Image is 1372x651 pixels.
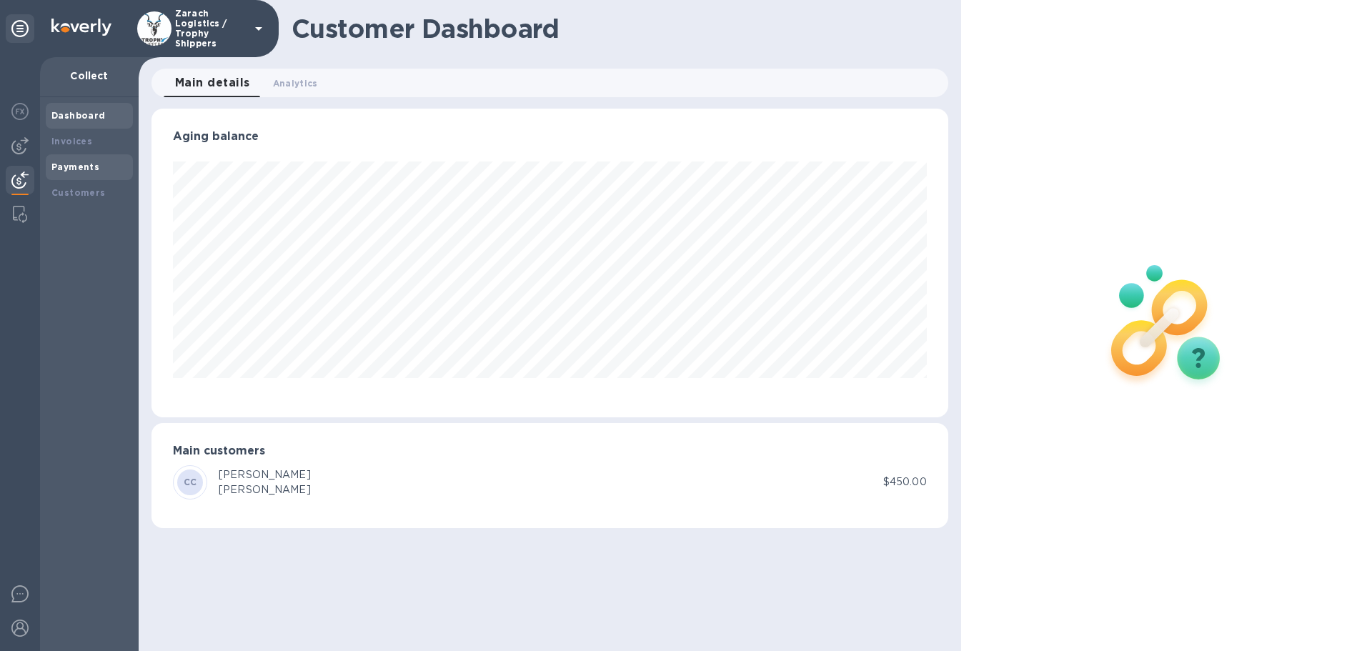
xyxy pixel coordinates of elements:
img: Logo [51,19,111,36]
div: Unpin categories [6,14,34,43]
img: Foreign exchange [11,103,29,120]
b: Customers [51,187,106,198]
p: $450.00 [883,474,927,490]
span: Analytics [273,76,318,91]
b: Dashboard [51,110,106,121]
h3: Aging balance [173,130,927,144]
b: Payments [51,161,99,172]
span: Main details [175,73,250,93]
div: [PERSON_NAME] [219,482,311,497]
div: [PERSON_NAME] [219,467,311,482]
b: Invoices [51,136,92,146]
p: Zarach Logistics / Trophy Shippers [175,9,247,49]
p: Collect [51,69,127,83]
b: CC [184,477,197,487]
h1: Customer Dashboard [292,14,938,44]
h3: Main customers [173,444,927,458]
